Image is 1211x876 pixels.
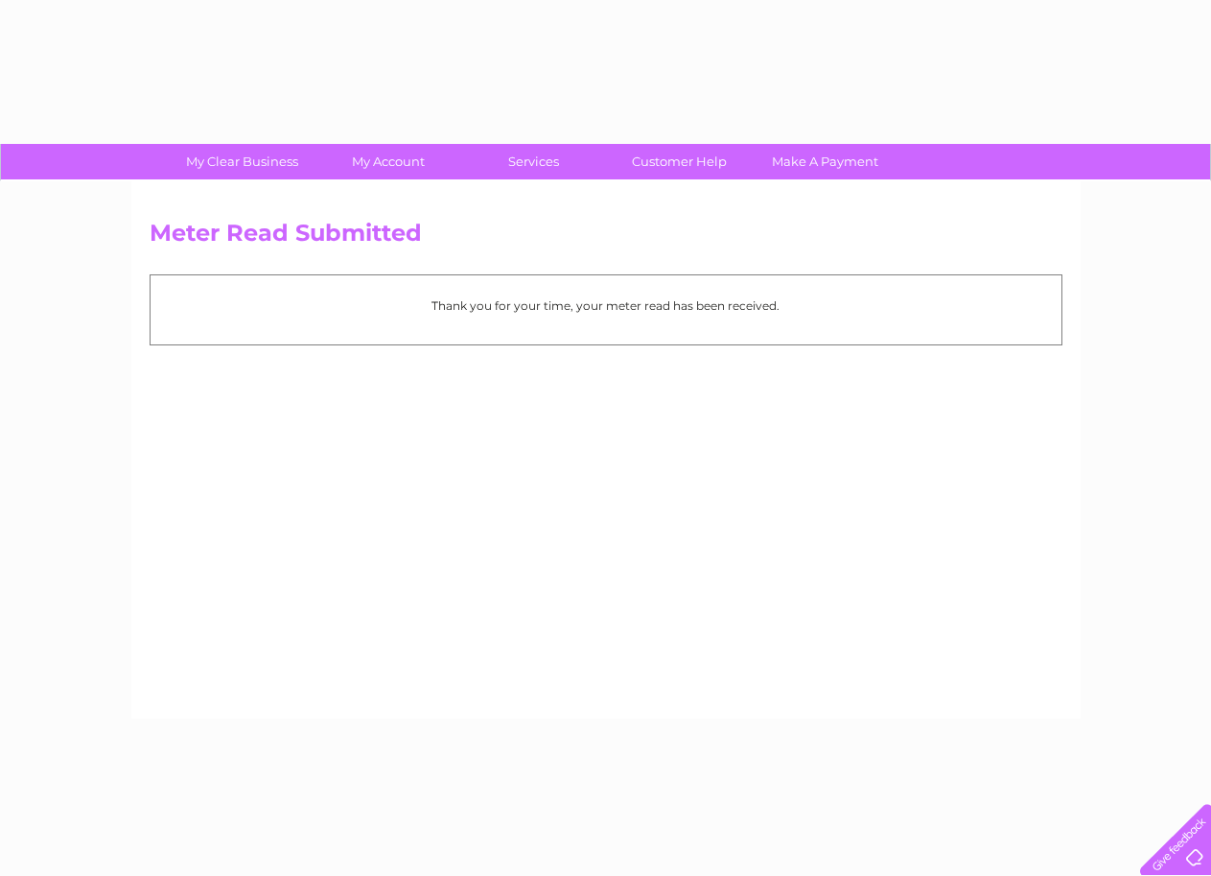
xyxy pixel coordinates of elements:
[160,296,1052,315] p: Thank you for your time, your meter read has been received.
[163,144,321,179] a: My Clear Business
[746,144,904,179] a: Make A Payment
[309,144,467,179] a: My Account
[454,144,613,179] a: Services
[150,220,1062,256] h2: Meter Read Submitted
[600,144,758,179] a: Customer Help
